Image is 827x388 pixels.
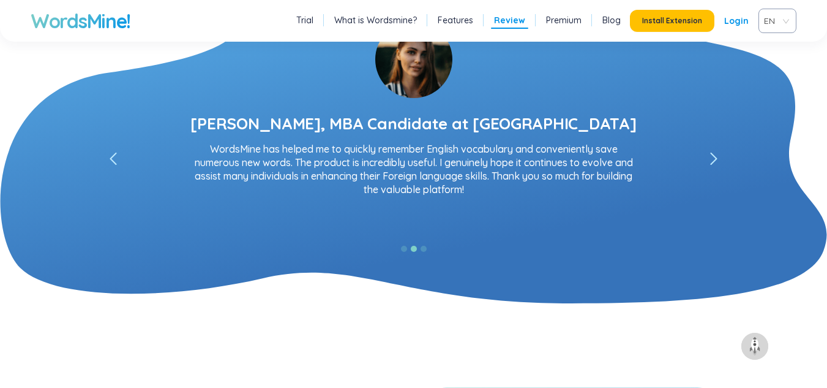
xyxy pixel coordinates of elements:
[401,246,407,252] button: 1
[745,337,765,356] img: to top
[334,14,417,26] a: What is Wordsmine?
[494,14,525,26] a: Review
[724,10,749,32] a: Login
[296,14,313,26] a: Trial
[630,10,714,32] button: Install Extension
[421,246,427,252] button: 3
[546,14,582,26] a: Premium
[764,12,786,30] span: VIE
[31,9,130,33] a: WordsMine!
[642,16,702,26] span: Install Extension
[411,246,417,252] button: 2
[710,153,717,166] span: left
[602,14,621,26] a: Blog
[438,14,473,26] a: Features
